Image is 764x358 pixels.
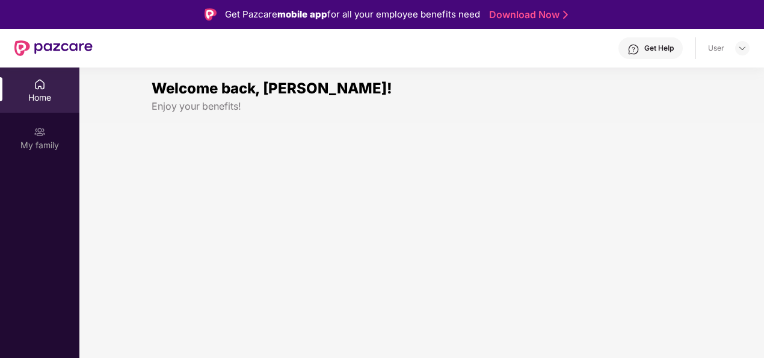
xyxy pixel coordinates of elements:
[152,100,692,113] div: Enjoy your benefits!
[627,43,639,55] img: svg+xml;base64,PHN2ZyBpZD0iSGVscC0zMngzMiIgeG1sbnM9Imh0dHA6Ly93d3cudzMub3JnLzIwMDAvc3ZnIiB3aWR0aD...
[708,43,724,53] div: User
[277,8,327,20] strong: mobile app
[225,7,480,22] div: Get Pazcare for all your employee benefits need
[738,43,747,53] img: svg+xml;base64,PHN2ZyBpZD0iRHJvcGRvd24tMzJ4MzIiIHhtbG5zPSJodHRwOi8vd3d3LnczLm9yZy8yMDAwL3N2ZyIgd2...
[152,80,392,97] span: Welcome back, [PERSON_NAME]!
[563,8,568,21] img: Stroke
[205,8,217,20] img: Logo
[489,8,564,21] a: Download Now
[34,78,46,90] img: svg+xml;base64,PHN2ZyBpZD0iSG9tZSIgeG1sbnM9Imh0dHA6Ly93d3cudzMub3JnLzIwMDAvc3ZnIiB3aWR0aD0iMjAiIG...
[14,40,93,56] img: New Pazcare Logo
[34,126,46,138] img: svg+xml;base64,PHN2ZyB3aWR0aD0iMjAiIGhlaWdodD0iMjAiIHZpZXdCb3g9IjAgMCAyMCAyMCIgZmlsbD0ibm9uZSIgeG...
[644,43,674,53] div: Get Help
